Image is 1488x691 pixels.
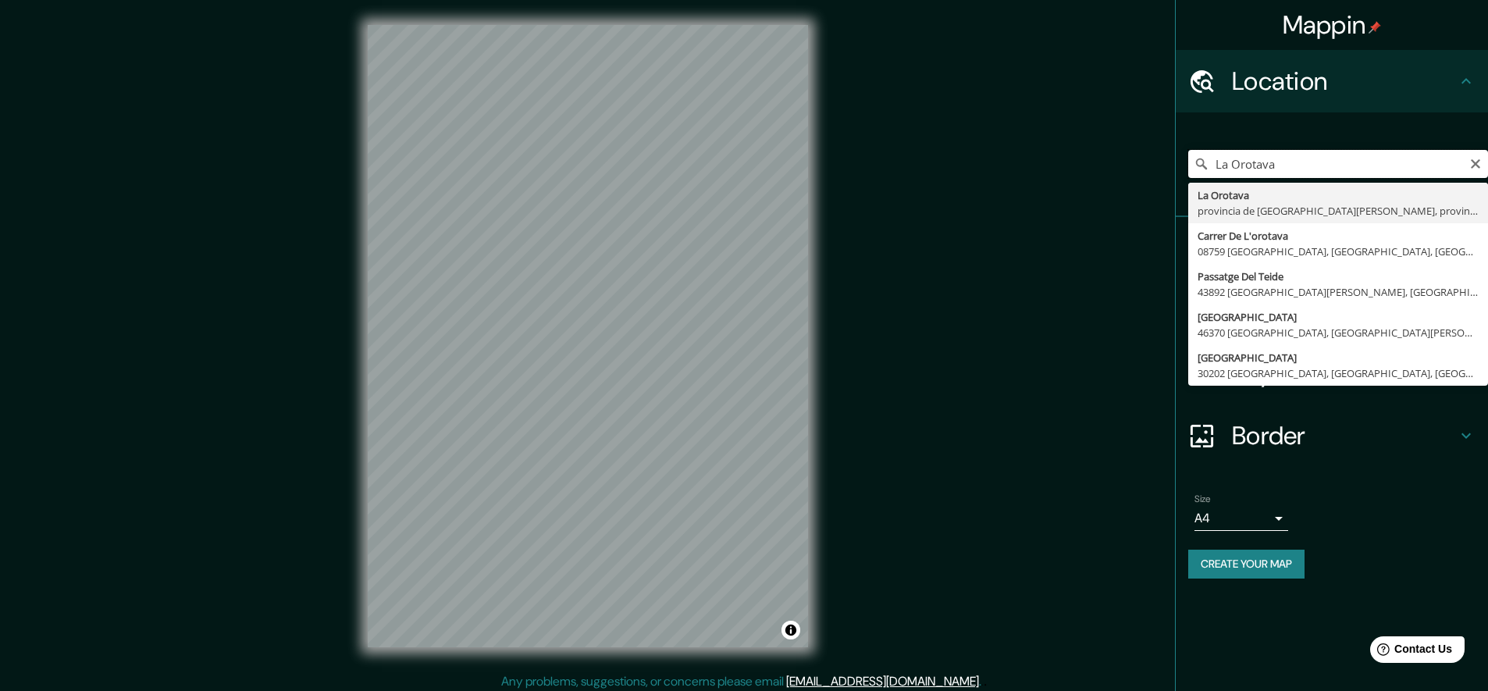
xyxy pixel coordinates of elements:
a: [EMAIL_ADDRESS][DOMAIN_NAME] [786,673,979,689]
div: Style [1176,280,1488,342]
h4: Location [1232,66,1457,97]
label: Size [1194,493,1211,506]
div: . [981,672,984,691]
div: Pins [1176,217,1488,280]
input: Pick your city or area [1188,150,1488,178]
div: Border [1176,404,1488,467]
div: 30202 [GEOGRAPHIC_DATA], [GEOGRAPHIC_DATA], [GEOGRAPHIC_DATA] [1198,365,1479,381]
div: provincia de [GEOGRAPHIC_DATA][PERSON_NAME], provincia de [GEOGRAPHIC_DATA][PERSON_NAME], [GEOGRA... [1198,203,1479,219]
div: . [984,672,987,691]
button: Clear [1469,155,1482,170]
div: [GEOGRAPHIC_DATA] [1198,350,1479,365]
div: 46370 [GEOGRAPHIC_DATA], [GEOGRAPHIC_DATA][PERSON_NAME], [GEOGRAPHIC_DATA] [1198,325,1479,340]
div: 08759 [GEOGRAPHIC_DATA], [GEOGRAPHIC_DATA], [GEOGRAPHIC_DATA] [1198,244,1479,259]
iframe: Help widget launcher [1349,630,1471,674]
div: La Orotava [1198,187,1479,203]
div: Passatge Del Teide [1198,269,1479,284]
canvas: Map [368,25,808,647]
div: [GEOGRAPHIC_DATA] [1198,309,1479,325]
h4: Border [1232,420,1457,451]
h4: Mappin [1283,9,1382,41]
button: Create your map [1188,550,1305,579]
div: 43892 [GEOGRAPHIC_DATA][PERSON_NAME], [GEOGRAPHIC_DATA], [GEOGRAPHIC_DATA] [1198,284,1479,300]
div: Location [1176,50,1488,112]
h4: Layout [1232,358,1457,389]
div: A4 [1194,506,1288,531]
button: Toggle attribution [781,621,800,639]
div: Carrer De L'orotava [1198,228,1479,244]
img: pin-icon.png [1369,21,1381,34]
div: Layout [1176,342,1488,404]
p: Any problems, suggestions, or concerns please email . [501,672,981,691]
